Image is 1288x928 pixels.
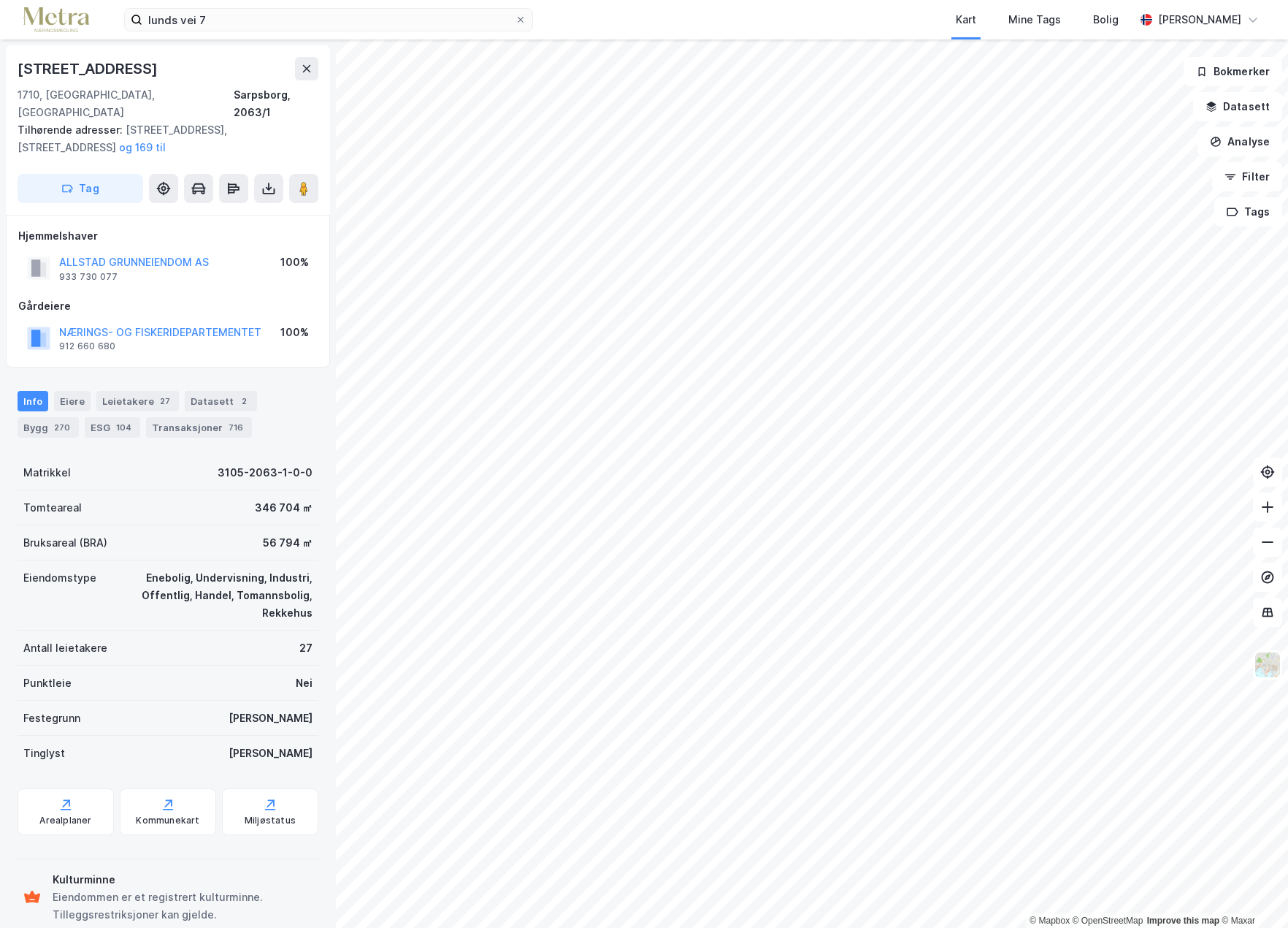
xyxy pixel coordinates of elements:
[1193,92,1282,121] button: Datasett
[1215,858,1288,928] div: Kontrollprogram for chat
[54,391,91,411] div: Eiere
[263,534,313,552] div: 56 794 ㎡
[1197,127,1282,156] button: Analyse
[226,420,246,435] div: 716
[18,417,79,438] div: Bygg
[18,391,48,411] div: Info
[18,227,318,245] div: Hjemmelshaver
[280,324,309,341] div: 100%
[23,499,82,517] div: Tomteareal
[23,569,96,587] div: Eiendomstype
[296,674,313,692] div: Nei
[142,9,515,31] input: Søk på adresse, matrikkel, gårdeiere, leietakere eller personer
[229,745,313,762] div: [PERSON_NAME]
[114,569,313,622] div: Enebolig, Undervisning, Industri, Offentlig, Handel, Tomannsbolig, Rekkehus
[18,297,318,315] div: Gårdeiere
[23,534,107,552] div: Bruksareal (BRA)
[23,464,71,482] div: Matrikkel
[18,57,161,80] div: [STREET_ADDRESS]
[136,815,199,826] div: Kommunekart
[85,417,140,438] div: ESG
[1093,11,1119,28] div: Bolig
[23,710,80,727] div: Festegrunn
[59,341,115,352] div: 912 660 680
[280,254,309,271] div: 100%
[1215,858,1288,928] iframe: Chat Widget
[53,871,313,889] div: Kulturminne
[157,394,173,408] div: 27
[18,121,307,156] div: [STREET_ADDRESS], [STREET_ADDRESS]
[96,391,179,411] div: Leietakere
[956,11,976,28] div: Kart
[53,889,313,924] div: Eiendommen er et registrert kulturminne. Tilleggsrestriksjoner kan gjelde.
[23,745,65,762] div: Tinglyst
[1030,916,1070,926] a: Mapbox
[245,815,296,826] div: Miljøstatus
[237,394,251,408] div: 2
[23,639,107,657] div: Antall leietakere
[1147,916,1219,926] a: Improve this map
[18,123,126,136] span: Tilhørende adresser:
[51,420,73,435] div: 270
[1214,197,1282,227] button: Tags
[218,464,313,482] div: 3105-2063-1-0-0
[18,86,234,121] div: 1710, [GEOGRAPHIC_DATA], [GEOGRAPHIC_DATA]
[1254,651,1281,679] img: Z
[1158,11,1241,28] div: [PERSON_NAME]
[185,391,257,411] div: Datasett
[59,271,118,283] div: 933 730 077
[23,674,72,692] div: Punktleie
[299,639,313,657] div: 27
[23,7,89,33] img: metra-logo.256734c3b2bbffee19d4.png
[234,86,318,121] div: Sarpsborg, 2063/1
[1212,162,1282,191] button: Filter
[146,417,252,438] div: Transaksjoner
[1184,57,1282,86] button: Bokmerker
[1008,11,1061,28] div: Mine Tags
[1073,916,1143,926] a: OpenStreetMap
[229,710,313,727] div: [PERSON_NAME]
[255,499,313,517] div: 346 704 ㎡
[113,420,134,435] div: 104
[18,174,143,203] button: Tag
[39,815,91,826] div: Arealplaner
